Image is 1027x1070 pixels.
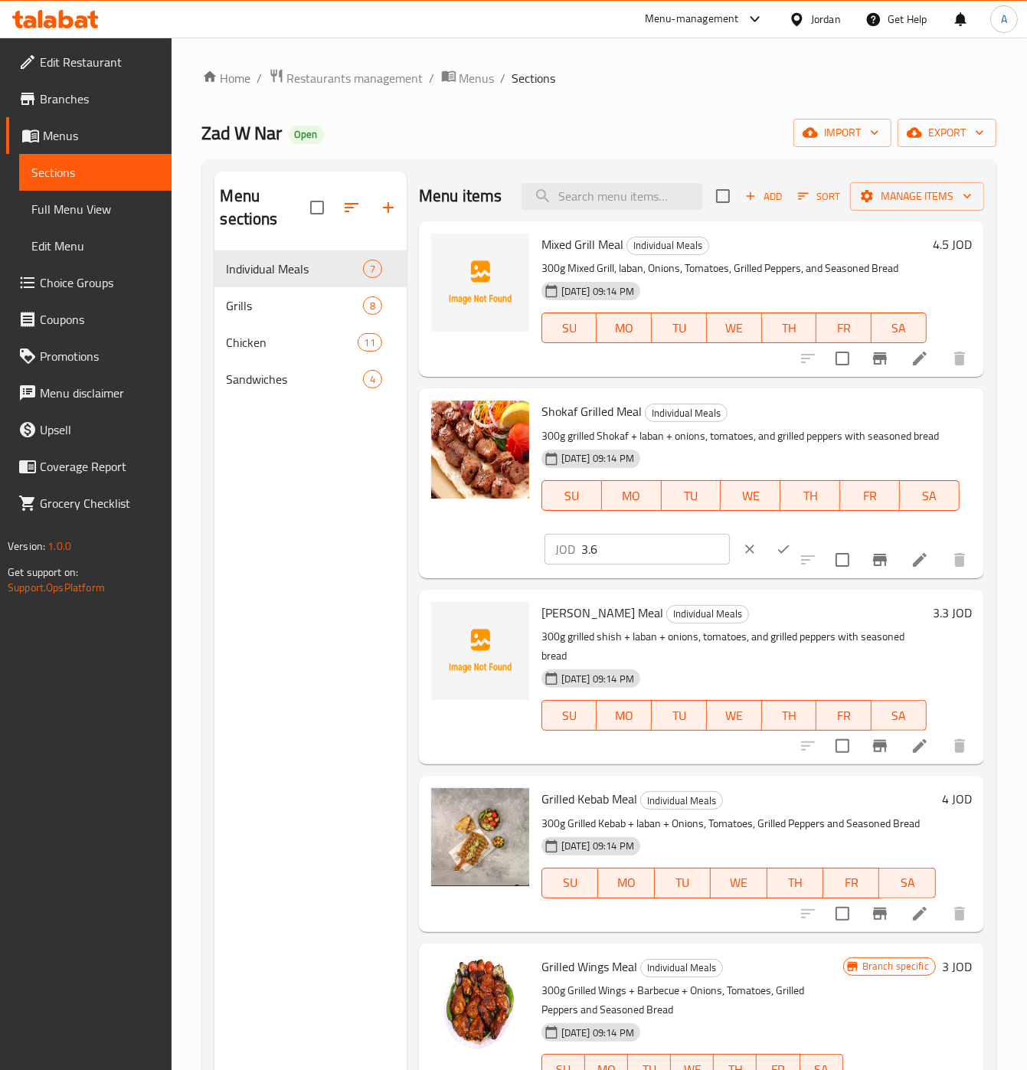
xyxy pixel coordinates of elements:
[548,317,591,339] span: SU
[911,905,929,923] a: Edit menu item
[826,898,859,930] span: Select to update
[363,296,382,315] div: items
[214,250,407,287] div: Individual Meals7
[541,700,597,731] button: SU
[603,705,646,727] span: MO
[6,411,172,448] a: Upsell
[358,335,381,350] span: 11
[555,1026,640,1040] span: [DATE] 09:14 PM
[47,536,71,556] span: 1.0.0
[227,296,363,315] span: Grills
[19,227,172,264] a: Edit Menu
[911,349,929,368] a: Edit menu item
[19,191,172,227] a: Full Menu View
[40,273,159,292] span: Choice Groups
[40,90,159,108] span: Branches
[501,69,506,87] li: /
[862,728,898,764] button: Branch-specific-item
[879,868,935,898] button: SA
[626,237,709,255] div: Individual Meals
[541,259,927,278] p: 300g Mixed Grill, laban, Onions, Tomatoes, Grilled Peppers, and Seasoned Bread
[541,480,602,511] button: SU
[6,485,172,522] a: Grocery Checklist
[555,839,640,853] span: [DATE] 09:14 PM
[823,868,879,898] button: FR
[768,705,811,727] span: TH
[707,700,762,731] button: WE
[431,956,529,1054] img: Grilled Wings Meal
[8,536,45,556] span: Version:
[727,485,774,507] span: WE
[640,959,723,977] div: Individual Meals
[40,420,159,439] span: Upsell
[794,185,844,208] button: Sort
[214,244,407,404] nav: Menu sections
[31,237,159,255] span: Edit Menu
[942,956,972,977] h6: 3 JOD
[941,728,978,764] button: delete
[846,485,894,507] span: FR
[214,287,407,324] div: Grills8
[333,189,370,226] span: Sort sections
[713,317,756,339] span: WE
[227,333,358,352] span: Chicken
[739,185,788,208] span: Add item
[541,868,598,898] button: SU
[597,700,652,731] button: MO
[941,542,978,578] button: delete
[767,868,823,898] button: TH
[555,451,640,466] span: [DATE] 09:14 PM
[6,338,172,375] a: Promotions
[711,868,767,898] button: WE
[911,551,929,569] a: Edit menu item
[721,480,780,511] button: WE
[214,324,407,361] div: Chicken11
[910,123,984,142] span: export
[787,485,834,507] span: TH
[441,68,495,88] a: Menus
[826,342,859,375] span: Select to update
[862,542,898,578] button: Branch-specific-item
[431,602,529,700] img: Shish Tawouk Meal
[655,868,711,898] button: TU
[608,485,656,507] span: MO
[658,317,701,339] span: TU
[743,188,784,205] span: Add
[227,260,363,278] div: Individual Meals
[227,370,363,388] span: Sandwiches
[6,301,172,338] a: Coupons
[6,44,172,80] a: Edit Restaurant
[733,532,767,566] button: clear
[652,312,707,343] button: TU
[541,627,927,666] p: 300g grilled shish + laban + onions, tomatoes, and grilled peppers with seasoned bread
[941,340,978,377] button: delete
[823,705,865,727] span: FR
[767,532,800,566] button: ok
[460,69,495,87] span: Menus
[581,534,730,564] input: Please enter price
[640,791,723,810] div: Individual Meals
[717,872,760,894] span: WE
[522,183,702,210] input: search
[658,705,701,727] span: TU
[289,126,324,144] div: Open
[40,310,159,329] span: Coupons
[798,188,840,205] span: Sort
[541,955,637,978] span: Grilled Wings Meal
[933,234,972,255] h6: 4.5 JOD
[641,959,722,977] span: Individual Meals
[358,333,382,352] div: items
[19,154,172,191] a: Sections
[602,480,662,511] button: MO
[941,895,978,932] button: delete
[811,11,841,28] div: Jordan
[878,705,921,727] span: SA
[598,868,654,898] button: MO
[31,200,159,218] span: Full Menu View
[641,792,722,810] span: Individual Meals
[668,485,715,507] span: TU
[862,187,972,206] span: Manage items
[287,69,424,87] span: Restaurants management
[774,872,817,894] span: TH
